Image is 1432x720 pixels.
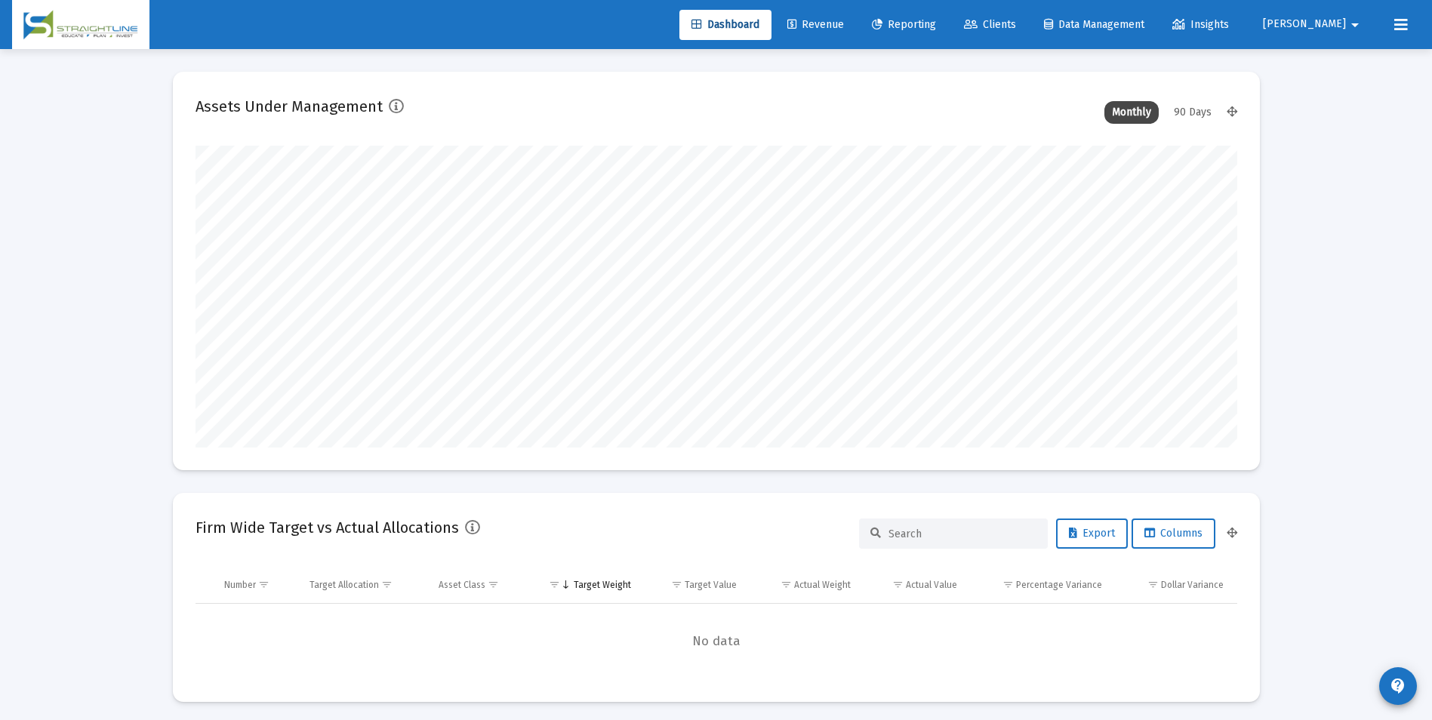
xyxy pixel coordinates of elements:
div: Monthly [1104,101,1159,124]
span: Export [1069,527,1115,540]
div: Dollar Variance [1161,579,1224,591]
span: Insights [1172,18,1229,31]
a: Revenue [775,10,856,40]
td: Column Percentage Variance [968,567,1113,603]
span: Show filter options for column 'Target Value' [671,579,682,590]
button: Export [1056,518,1128,549]
span: Clients [964,18,1016,31]
div: Data grid [196,567,1237,679]
span: Columns [1144,527,1203,540]
td: Column Number [214,567,300,603]
td: Column Actual Weight [747,567,861,603]
td: Column Asset Class [428,567,528,603]
a: Clients [952,10,1028,40]
td: Column Target Value [642,567,748,603]
span: Data Management [1044,18,1144,31]
span: Show filter options for column 'Target Weight' [549,579,560,590]
input: Search [888,528,1036,540]
span: No data [196,633,1237,650]
td: Column Actual Value [861,567,968,603]
div: Target Weight [574,579,631,591]
h2: Assets Under Management [196,94,383,118]
span: Show filter options for column 'Percentage Variance' [1002,579,1014,590]
td: Column Target Weight [528,567,642,603]
div: Target Allocation [309,579,379,591]
span: Show filter options for column 'Actual Value' [892,579,904,590]
div: 90 Days [1166,101,1219,124]
td: Column Dollar Variance [1113,567,1236,603]
h2: Firm Wide Target vs Actual Allocations [196,515,459,540]
mat-icon: contact_support [1389,677,1407,695]
mat-icon: arrow_drop_down [1346,10,1364,40]
a: Dashboard [679,10,771,40]
div: Asset Class [439,579,485,591]
a: Insights [1160,10,1241,40]
span: Show filter options for column 'Target Allocation' [381,579,393,590]
div: Target Value [685,579,737,591]
a: Reporting [860,10,948,40]
img: Dashboard [23,10,138,40]
span: Show filter options for column 'Dollar Variance' [1147,579,1159,590]
span: Revenue [787,18,844,31]
span: Show filter options for column 'Actual Weight' [781,579,792,590]
span: Reporting [872,18,936,31]
span: [PERSON_NAME] [1263,18,1346,31]
div: Actual Weight [794,579,851,591]
div: Percentage Variance [1016,579,1102,591]
a: Data Management [1032,10,1156,40]
td: Column Target Allocation [299,567,428,603]
span: Show filter options for column 'Number' [258,579,269,590]
div: Number [224,579,256,591]
button: [PERSON_NAME] [1245,9,1382,39]
button: Columns [1132,518,1215,549]
span: Show filter options for column 'Asset Class' [488,579,499,590]
span: Dashboard [691,18,759,31]
div: Actual Value [906,579,957,591]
